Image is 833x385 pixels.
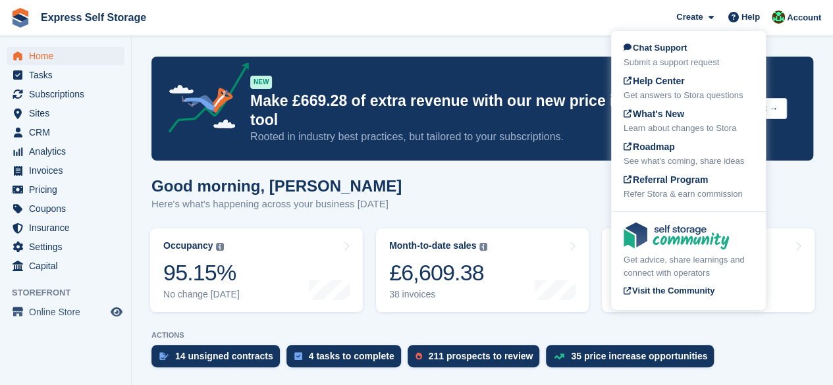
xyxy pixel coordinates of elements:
span: What's New [624,109,684,119]
span: Capital [29,257,108,275]
img: price_increase_opportunities-93ffe204e8149a01c8c9dc8f82e8f89637d9d84a8eef4429ea346261dce0b2c0.svg [554,353,564,359]
span: Create [676,11,703,24]
img: task-75834270c22a3079a89374b754ae025e5fb1db73e45f91037f5363f120a921f8.svg [294,352,302,360]
div: 4 tasks to complete [309,351,394,361]
a: menu [7,257,124,275]
a: Express Self Storage [36,7,151,28]
a: menu [7,47,124,65]
a: menu [7,238,124,256]
p: Rooted in industry best practices, but tailored to your subscriptions. [250,130,698,144]
a: 14 unsigned contracts [151,345,286,374]
span: Home [29,47,108,65]
div: Get answers to Stora questions [624,89,753,102]
div: 38 invoices [389,289,487,300]
div: Learn about changes to Stora [624,122,753,135]
img: stora-icon-8386f47178a22dfd0bd8f6a31ec36ba5ce8667c1dd55bd0f319d3a0aa187defe.svg [11,8,30,28]
div: NEW [250,76,272,89]
p: Here's what's happening across your business [DATE] [151,197,402,212]
a: Get advice, share learnings and connect with operators Visit the Community [624,222,753,299]
div: 14 unsigned contracts [175,351,273,361]
a: menu [7,123,124,141]
a: Roadmap See what's coming, share ideas [624,140,753,168]
span: Storefront [12,286,131,299]
a: Referral Program Refer Stora & earn commission [624,173,753,201]
span: Roadmap [624,141,675,152]
div: £6,609.38 [389,259,487,286]
a: menu [7,180,124,199]
span: Account [787,11,821,24]
span: Subscriptions [29,85,108,103]
span: Help [741,11,760,24]
div: Get advice, share learnings and connect with operators [624,253,753,279]
a: 211 prospects to review [408,345,547,374]
a: menu [7,161,124,180]
span: Chat Support [624,43,687,53]
span: Help Center [624,76,685,86]
img: icon-info-grey-7440780725fd019a000dd9b08b2336e03edf1995a4989e88bcd33f0948082b44.svg [216,243,224,251]
div: 35 price increase opportunities [571,351,707,361]
div: 95.15% [163,259,240,286]
img: community-logo-e120dcb29bea30313fccf008a00513ea5fe9ad107b9d62852cae38739ed8438e.svg [624,222,729,249]
a: menu [7,142,124,161]
img: price-adjustments-announcement-icon-8257ccfd72463d97f412b2fc003d46551f7dbcb40ab6d574587a9cd5c0d94... [157,63,250,138]
a: menu [7,66,124,84]
a: menu [7,199,124,218]
a: Help Center Get answers to Stora questions [624,74,753,102]
a: What's New Learn about changes to Stora [624,107,753,135]
a: Preview store [109,304,124,320]
a: menu [7,303,124,321]
img: icon-info-grey-7440780725fd019a000dd9b08b2336e03edf1995a4989e88bcd33f0948082b44.svg [479,243,487,251]
span: Tasks [29,66,108,84]
span: Visit the Community [624,286,714,295]
img: contract_signature_icon-13c848040528278c33f63329250d36e43548de30e8caae1d1a13099fd9432cc5.svg [159,352,169,360]
span: Pricing [29,180,108,199]
div: Occupancy [163,240,213,251]
p: ACTIONS [151,331,813,340]
a: menu [7,218,124,237]
a: 35 price increase opportunities [546,345,720,374]
span: Online Store [29,303,108,321]
img: Shakiyra Davis [772,11,785,24]
div: Refer Stora & earn commission [624,188,753,201]
span: Coupons [29,199,108,218]
div: Month-to-date sales [389,240,476,251]
a: Occupancy 95.15% No change [DATE] [150,228,363,312]
img: prospect-51fa495bee0391a8d652442698ab0144808aea92771e9ea1ae160a38d050c398.svg [416,352,422,360]
div: No change [DATE] [163,289,240,300]
div: Submit a support request [624,56,753,69]
a: menu [7,104,124,122]
span: Settings [29,238,108,256]
div: 211 prospects to review [429,351,533,361]
p: Make £669.28 of extra revenue with our new price increases tool [250,91,698,130]
a: Awaiting payment £5,696.95 22 invoices [602,228,815,312]
div: See what's coming, share ideas [624,155,753,168]
h1: Good morning, [PERSON_NAME] [151,177,402,195]
a: menu [7,85,124,103]
span: Sites [29,104,108,122]
a: Month-to-date sales £6,609.38 38 invoices [376,228,589,312]
span: Analytics [29,142,108,161]
span: Referral Program [624,174,708,185]
span: Invoices [29,161,108,180]
span: Insurance [29,218,108,237]
a: 4 tasks to complete [286,345,408,374]
span: CRM [29,123,108,141]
